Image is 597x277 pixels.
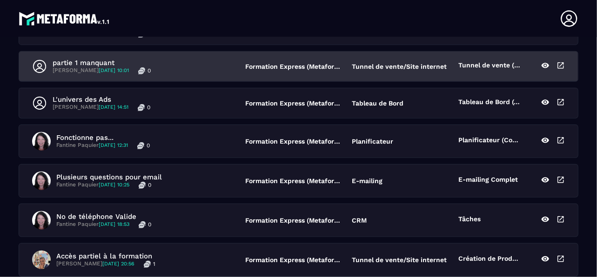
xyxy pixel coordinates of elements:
[56,173,162,181] p: Plusieurs questions pour email
[245,99,342,107] p: Formation Express (Metaforma)
[56,212,151,221] p: No de téléphone Valide
[352,177,382,185] p: E-mailing
[148,67,151,74] p: 0
[148,221,151,228] p: 0
[53,104,128,111] p: [PERSON_NAME]
[352,138,393,145] p: Planificateur
[56,142,128,149] p: Fantine Paquier
[352,256,447,264] p: Tunnel de vente/Site internet
[99,67,129,73] span: [DATE] 10:01
[245,63,342,70] p: Formation Express (Metaforma)
[245,217,342,224] p: Formation Express (Metaforma)
[53,67,129,74] p: [PERSON_NAME]
[245,256,342,264] p: Formation Express (Metaforma)
[458,176,518,186] p: E-mailing Complet
[56,133,150,142] p: Fonctionne pas...
[245,177,342,185] p: Formation Express (Metaforma)
[56,252,155,260] p: Accès partiel à la formation
[458,255,522,265] p: Création de Produits et Options de Paiement 🛒
[56,181,129,189] p: Fantine Paquier
[147,104,150,111] p: 0
[99,182,129,188] span: [DATE] 10:25
[458,136,522,146] p: Planificateur (Complet)
[352,99,403,107] p: Tableau de Bord
[56,260,134,268] p: [PERSON_NAME]
[352,63,447,70] p: Tunnel de vente/Site internet
[56,221,129,228] p: Fantine Paquier
[458,61,522,72] p: Tunnel de vente (Partie 3)
[53,59,151,67] p: partie 1 manquant
[19,9,111,28] img: logo
[102,261,134,267] span: [DATE] 20:56
[458,215,481,225] p: Tâches
[245,138,342,145] p: Formation Express (Metaforma)
[53,95,150,104] p: L'univers des Ads
[153,260,155,268] p: 1
[148,181,151,189] p: 0
[99,142,128,148] span: [DATE] 12:31
[458,98,522,108] p: Tableau de Bord (complet)
[147,142,150,149] p: 0
[352,217,367,224] p: CRM
[99,104,128,110] span: [DATE] 14:51
[99,221,129,227] span: [DATE] 18:53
